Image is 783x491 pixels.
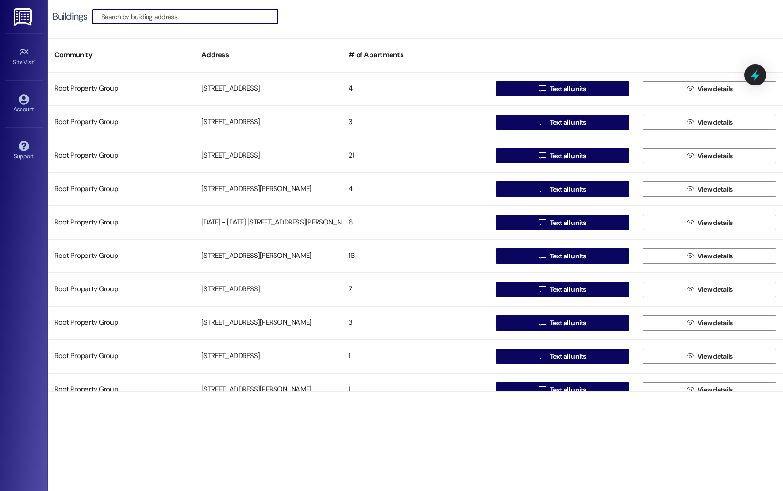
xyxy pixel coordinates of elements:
[698,285,733,295] span: View details
[550,251,586,261] span: Text all units
[496,282,629,297] button: Text all units
[550,352,586,362] span: Text all units
[539,85,546,93] i: 
[550,218,586,228] span: Text all units
[539,219,546,226] i: 
[496,248,629,264] button: Text all units
[687,85,694,93] i: 
[539,352,546,360] i: 
[342,347,489,366] div: 1
[687,185,694,193] i: 
[643,81,776,96] button: View details
[34,57,36,64] span: •
[687,352,694,360] i: 
[698,318,733,328] span: View details
[643,315,776,331] button: View details
[687,252,694,260] i: 
[550,318,586,328] span: Text all units
[195,43,342,67] div: Address
[5,138,43,164] a: Support
[550,184,586,194] span: Text all units
[550,285,586,295] span: Text all units
[539,118,546,126] i: 
[698,385,733,395] span: View details
[643,181,776,197] button: View details
[539,152,546,160] i: 
[195,380,342,399] div: [STREET_ADDRESS][PERSON_NAME]
[539,185,546,193] i: 
[195,113,342,132] div: [STREET_ADDRESS]
[496,181,629,197] button: Text all units
[643,115,776,130] button: View details
[687,386,694,394] i: 
[195,79,342,98] div: [STREET_ADDRESS]
[342,146,489,165] div: 21
[48,79,195,98] div: Root Property Group
[698,218,733,228] span: View details
[195,213,342,232] div: [DATE] - [DATE] [STREET_ADDRESS][PERSON_NAME]
[48,43,195,67] div: Community
[195,180,342,199] div: [STREET_ADDRESS][PERSON_NAME]
[195,146,342,165] div: [STREET_ADDRESS]
[53,11,87,21] div: Buildings
[698,84,733,94] span: View details
[195,313,342,332] div: [STREET_ADDRESS][PERSON_NAME]
[539,286,546,293] i: 
[195,280,342,299] div: [STREET_ADDRESS]
[195,246,342,266] div: [STREET_ADDRESS][PERSON_NAME]
[496,382,629,397] button: Text all units
[48,380,195,399] div: Root Property Group
[342,313,489,332] div: 3
[550,151,586,161] span: Text all units
[496,315,629,331] button: Text all units
[550,385,586,395] span: Text all units
[195,347,342,366] div: [STREET_ADDRESS]
[687,152,694,160] i: 
[48,347,195,366] div: Root Property Group
[48,313,195,332] div: Root Property Group
[539,386,546,394] i: 
[698,352,733,362] span: View details
[48,246,195,266] div: Root Property Group
[496,215,629,230] button: Text all units
[698,117,733,128] span: View details
[48,113,195,132] div: Root Property Group
[342,79,489,98] div: 4
[643,215,776,230] button: View details
[342,246,489,266] div: 16
[643,282,776,297] button: View details
[687,219,694,226] i: 
[550,84,586,94] span: Text all units
[496,115,629,130] button: Text all units
[643,148,776,163] button: View details
[342,180,489,199] div: 4
[687,319,694,327] i: 
[496,349,629,364] button: Text all units
[643,382,776,397] button: View details
[48,180,195,199] div: Root Property Group
[48,213,195,232] div: Root Property Group
[687,118,694,126] i: 
[643,248,776,264] button: View details
[48,280,195,299] div: Root Property Group
[14,8,33,26] img: ResiDesk Logo
[342,213,489,232] div: 6
[698,151,733,161] span: View details
[342,43,489,67] div: # of Apartments
[550,117,586,128] span: Text all units
[496,81,629,96] button: Text all units
[48,146,195,165] div: Root Property Group
[342,113,489,132] div: 3
[539,252,546,260] i: 
[698,251,733,261] span: View details
[5,91,43,117] a: Account
[342,280,489,299] div: 7
[342,380,489,399] div: 1
[101,10,278,23] input: Search by building address
[698,184,733,194] span: View details
[687,286,694,293] i: 
[5,44,43,70] a: Site Visit •
[496,148,629,163] button: Text all units
[539,319,546,327] i: 
[643,349,776,364] button: View details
